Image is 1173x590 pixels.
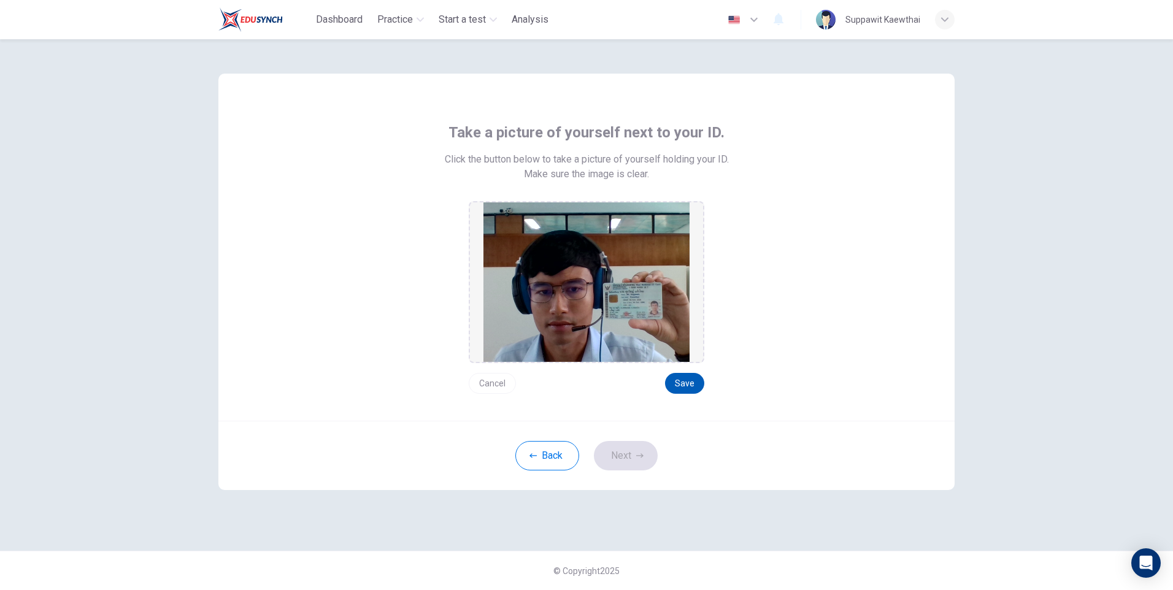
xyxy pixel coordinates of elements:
[553,566,620,576] span: © Copyright 2025
[515,441,579,470] button: Back
[524,167,649,182] span: Make sure the image is clear.
[448,123,725,142] span: Take a picture of yourself next to your ID.
[469,373,516,394] button: Cancel
[483,202,690,362] img: preview screemshot
[377,12,413,27] span: Practice
[845,12,920,27] div: Suppawit Kaewthai
[816,10,836,29] img: Profile picture
[665,373,704,394] button: Save
[1131,548,1161,578] div: Open Intercom Messenger
[434,9,502,31] button: Start a test
[218,7,283,32] img: Train Test logo
[311,9,367,31] button: Dashboard
[316,12,363,27] span: Dashboard
[507,9,553,31] button: Analysis
[445,152,729,167] span: Click the button below to take a picture of yourself holding your ID.
[726,15,742,25] img: en
[439,12,486,27] span: Start a test
[512,12,548,27] span: Analysis
[218,7,311,32] a: Train Test logo
[372,9,429,31] button: Practice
